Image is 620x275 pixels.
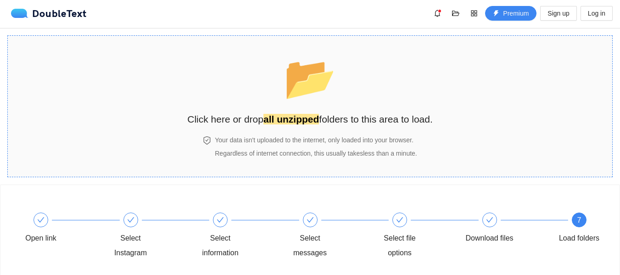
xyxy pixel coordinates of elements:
span: check [396,216,403,224]
span: check [217,216,224,224]
strong: all unzipped [263,114,319,124]
span: safety-certificate [203,136,211,145]
div: Open link [25,231,56,246]
span: check [486,216,493,224]
span: folder-open [449,10,463,17]
button: Sign up [540,6,576,21]
div: Select file options [373,231,426,260]
button: bell [430,6,445,21]
span: Sign up [547,8,569,18]
span: appstore [467,10,481,17]
span: 7 [577,216,581,224]
div: Select Instagram [104,213,194,260]
h4: Your data isn't uploaded to the internet, only loaded into your browser. [215,135,417,145]
span: check [307,216,314,224]
button: appstore [467,6,481,21]
div: Select messages [284,231,337,260]
div: Select information [194,213,284,260]
span: check [37,216,45,224]
div: Select Instagram [104,231,157,260]
button: thunderboltPremium [485,6,536,21]
h2: Click here or drop folders to this area to load. [187,112,433,127]
div: 7Load folders [553,213,606,246]
span: Log in [588,8,605,18]
button: Log in [581,6,613,21]
div: Download files [463,213,553,246]
div: Load folders [559,231,599,246]
div: Download files [465,231,513,246]
div: Select messages [284,213,374,260]
button: folder-open [448,6,463,21]
div: Select file options [373,213,463,260]
span: Premium [503,8,529,18]
div: DoubleText [11,9,87,18]
div: Select information [194,231,247,260]
span: check [127,216,134,224]
span: folder [284,55,336,101]
span: Regardless of internet connection, this usually takes less than a minute . [215,150,417,157]
span: bell [430,10,444,17]
div: Open link [14,213,104,246]
span: thunderbolt [493,10,499,17]
a: logoDoubleText [11,9,87,18]
img: logo [11,9,32,18]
